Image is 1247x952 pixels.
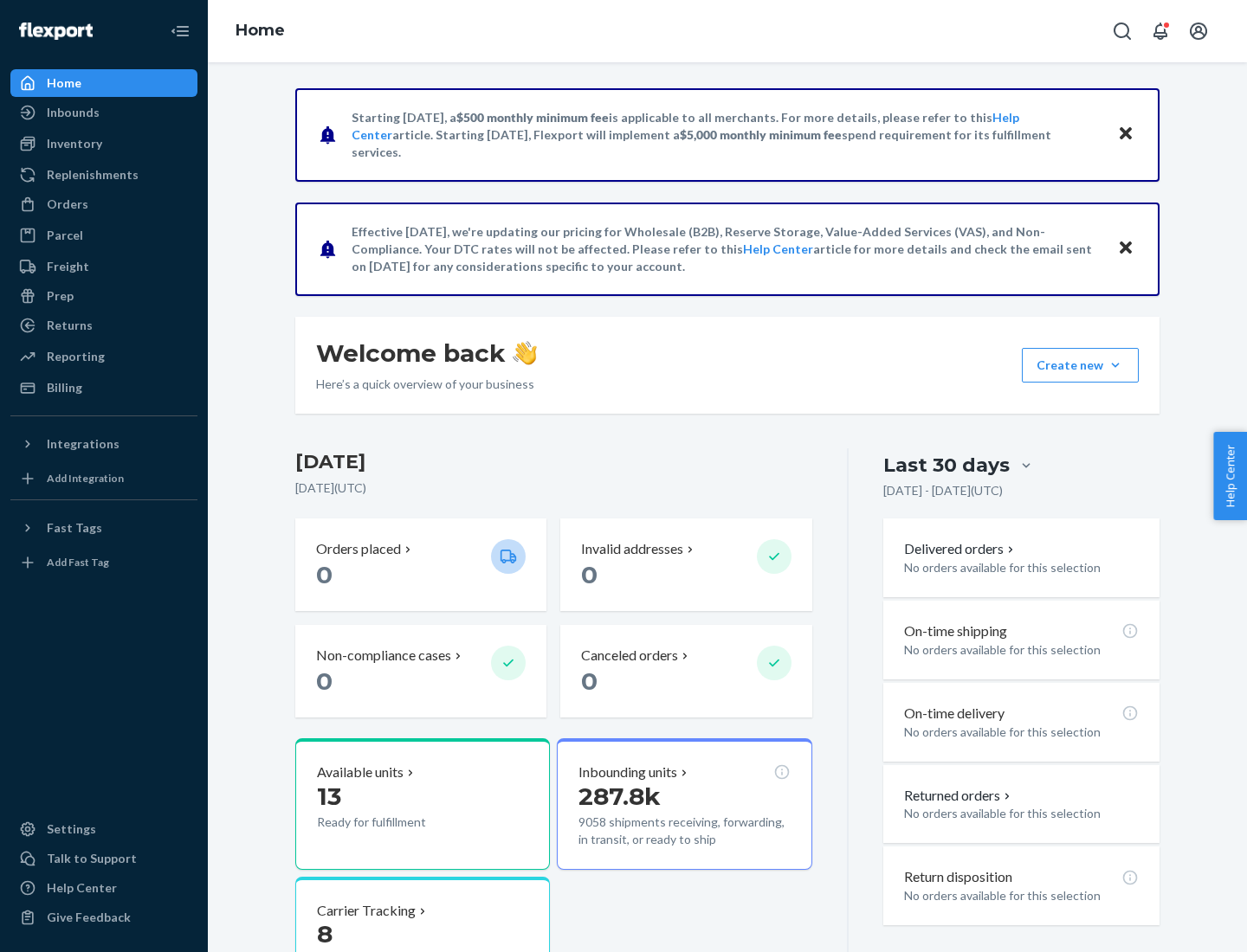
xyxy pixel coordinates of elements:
[236,21,285,40] a: Home
[316,560,333,589] span: 0
[47,317,93,334] div: Returns
[47,909,131,926] div: Give Feedback
[904,621,1007,641] p: On-time shipping
[47,379,82,396] div: Billing
[1143,14,1178,48] button: Open notifications
[47,135,102,152] div: Inventory
[222,6,299,56] ol: breadcrumbs
[904,704,1005,724] p: On-time delivery
[883,452,1010,479] div: Last 30 days
[316,338,537,369] h1: Welcome back
[10,312,197,339] a: Returns
[10,253,197,280] a: Freight
[581,539,683,559] p: Invalid addresses
[19,23,93,40] img: Flexport logo
[10,465,197,492] a: Add Integration
[47,519,102,537] div: Fast Tags
[316,376,537,393] p: Here’s a quick overview of your business
[295,479,812,497] p: [DATE] ( UTC )
[47,348,105,365] div: Reporting
[10,874,197,902] a: Help Center
[47,471,124,486] div: Add Integration
[1115,122,1137,147] button: Close
[163,14,197,48] button: Close Navigation
[317,782,341,811] span: 13
[10,69,197,97] a: Home
[10,815,197,843] a: Settings
[904,867,1012,887] p: Return disposition
[743,241,813,256] a: Help Center
[47,104,100,121] div: Inbounds
[581,646,678,666] p: Canceled orders
[10,904,197,931] button: Give Feedback
[1115,236,1137,261] button: Close
[47,555,109,569] div: Add Fast Tag
[557,738,811,870] button: Inbounding units287.8k9058 shipments receiving, forwarding, in transit, or ready to ship
[47,820,96,838] div: Settings
[1105,14,1140,48] button: Open Search Box
[1022,348,1139,383] button: Create new
[47,166,139,183] div: Replenishments
[1181,14,1216,48] button: Open account menu
[680,127,842,142] span: $5,000 monthly minimum fee
[904,724,1139,741] p: No orders available for this selection
[904,805,1139,822] p: No orders available for this selection
[316,539,401,559] p: Orders placed
[295,518,546,611] button: Orders placed 0
[578,814,790,848] p: 9058 shipments receiving, forwarding, in transit, or ready to ship
[10,343,197,370] a: Reporting
[513,341,537,365] img: hand-wave emoji
[904,539,1018,559] button: Delivered orders
[904,559,1139,576] p: No orders available for this selection
[352,223,1101,275] p: Effective [DATE], we're updating our pricing for Wholesale (B2B), Reserve Storage, Value-Added Se...
[10,130,197,158] a: Inventory
[560,518,811,611] button: Invalid addresses 0
[47,850,137,867] div: Talk to Support
[295,448,812,476] h3: [DATE]
[47,879,117,897] div: Help Center
[47,258,89,275] div: Freight
[47,287,74,305] div: Prep
[10,430,197,458] button: Integrations
[10,549,197,576] a: Add Fast Tag
[295,625,546,717] button: Non-compliance cases 0
[578,762,677,782] p: Inbounding units
[47,435,120,453] div: Integrations
[317,901,416,921] p: Carrier Tracking
[317,762,404,782] p: Available units
[10,374,197,402] a: Billing
[316,666,333,696] span: 0
[316,646,451,666] p: Non-compliance cases
[10,161,197,189] a: Replenishments
[352,109,1101,161] p: Starting [DATE], a is applicable to all merchants. For more details, please refer to this article...
[10,282,197,310] a: Prep
[883,482,1003,499] p: [DATE] - [DATE] ( UTC )
[47,227,83,244] div: Parcel
[456,110,609,125] span: $500 monthly minimum fee
[295,738,550,870] button: Available units13Ready for fulfillment
[317,919,333,949] span: 8
[47,196,88,213] div: Orders
[10,514,197,542] button: Fast Tags
[904,641,1139,659] p: No orders available for this selection
[10,222,197,249] a: Parcel
[47,74,81,92] div: Home
[904,887,1139,904] p: No orders available for this selection
[10,190,197,218] a: Orders
[317,814,477,831] p: Ready for fulfillment
[578,782,661,811] span: 287.8k
[904,786,1014,806] button: Returned orders
[1213,432,1247,520] button: Help Center
[581,666,598,696] span: 0
[10,99,197,126] a: Inbounds
[560,625,811,717] button: Canceled orders 0
[581,560,598,589] span: 0
[10,845,197,872] a: Talk to Support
